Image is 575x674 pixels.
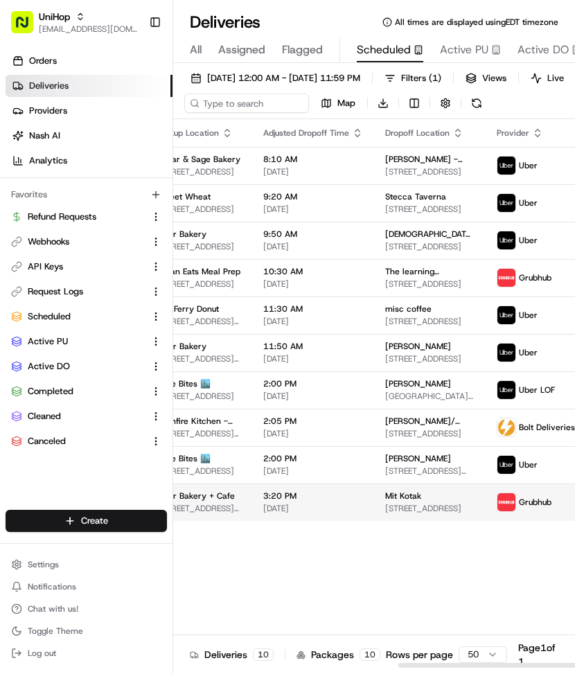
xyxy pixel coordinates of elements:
[11,385,145,398] a: Completed
[385,229,475,240] span: [DEMOGRAPHIC_DATA][PERSON_NAME]
[385,266,475,277] span: The learning experience - [GEOGRAPHIC_DATA]
[158,353,241,364] span: [STREET_ADDRESS][PERSON_NAME]
[36,89,229,103] input: Clear
[14,13,42,41] img: Nash
[28,211,96,223] span: Refund Requests
[385,503,475,514] span: [STREET_ADDRESS]
[158,490,235,502] span: Flour Bakery + Cafe
[29,55,57,67] span: Orders
[158,166,241,177] span: [STREET_ADDRESS]
[497,157,515,175] img: uber-new-logo.jpeg
[519,422,575,433] span: Bolt Deliveries
[6,644,167,663] button: Log out
[263,341,363,352] span: 11:50 AM
[158,229,206,240] span: Flour Bakery
[519,272,551,283] span: Grubhub
[385,303,432,314] span: misc coffee
[360,648,380,661] div: 10
[158,316,241,327] span: [STREET_ADDRESS][PERSON_NAME]
[11,410,145,423] a: Cleaned
[385,428,475,439] span: [STREET_ADDRESS]
[39,24,138,35] span: [EMAIL_ADDRESS][DOMAIN_NAME]
[28,559,59,570] span: Settings
[519,310,538,321] span: Uber
[6,256,167,278] button: API Keys
[385,316,475,327] span: [STREET_ADDRESS]
[28,410,61,423] span: Cleaned
[98,233,168,245] a: Powered byPylon
[386,648,453,662] p: Rows per page
[6,50,172,72] a: Orders
[131,200,222,214] span: API Documentation
[6,125,172,147] a: Nash AI
[263,303,363,314] span: 11:30 AM
[11,211,145,223] a: Refund Requests
[263,503,363,514] span: [DATE]
[263,241,363,252] span: [DATE]
[263,391,363,402] span: [DATE]
[385,416,475,427] span: [PERSON_NAME]/ Make A Thing
[6,150,172,172] a: Analytics
[378,69,448,88] button: Filters(1)
[11,310,145,323] a: Scheduled
[39,10,70,24] button: UniHop
[11,435,145,447] a: Canceled
[47,145,175,157] div: We're available if you need us!
[29,80,69,92] span: Deliveries
[158,341,206,352] span: Flour Bakery
[158,204,241,215] span: [STREET_ADDRESS]
[28,626,83,637] span: Toggle Theme
[297,648,380,662] div: Packages
[263,127,349,139] span: Adjusted Dropoff Time
[497,127,529,139] span: Provider
[158,303,219,314] span: Old Ferry Donut
[28,435,66,447] span: Canceled
[459,69,513,88] button: Views
[6,430,167,452] button: Canceled
[253,648,274,661] div: 10
[184,69,366,88] button: [DATE] 12:00 AM - [DATE] 11:59 PM
[117,202,128,213] div: 💻
[6,555,167,574] button: Settings
[6,599,167,619] button: Chat with us!
[482,72,506,85] span: Views
[337,97,355,109] span: Map
[263,229,363,240] span: 9:50 AM
[28,603,78,614] span: Chat with us!
[519,347,538,358] span: Uber
[11,236,145,248] a: Webhooks
[47,132,227,145] div: Start new chat
[28,385,73,398] span: Completed
[263,490,363,502] span: 3:20 PM
[11,335,145,348] a: Active PU
[519,497,551,508] span: Grubhub
[385,453,451,464] span: [PERSON_NAME]
[315,94,362,113] button: Map
[518,641,556,668] div: Page 1 of 1
[158,391,241,402] span: [STREET_ADDRESS]
[263,166,363,177] span: [DATE]
[29,130,60,142] span: Nash AI
[8,195,112,220] a: 📗Knowledge Base
[497,456,515,474] img: uber-new-logo.jpeg
[263,191,363,202] span: 9:20 AM
[467,94,486,113] button: Refresh
[385,154,475,165] span: [PERSON_NAME] - Citadel
[6,100,172,122] a: Providers
[6,355,167,378] button: Active DO
[282,42,323,58] span: Flagged
[263,266,363,277] span: 10:30 AM
[218,42,265,58] span: Assigned
[497,269,515,287] img: 5e692f75ce7d37001a5d71f1
[385,191,446,202] span: Stecca Taverna
[440,42,488,58] span: Active PU
[14,202,25,213] div: 📗
[385,353,475,364] span: [STREET_ADDRESS]
[263,204,363,215] span: [DATE]
[6,380,167,402] button: Completed
[519,160,538,171] span: Uber
[497,493,515,511] img: 5e692f75ce7d37001a5d71f1
[28,260,63,273] span: API Keys
[29,105,67,117] span: Providers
